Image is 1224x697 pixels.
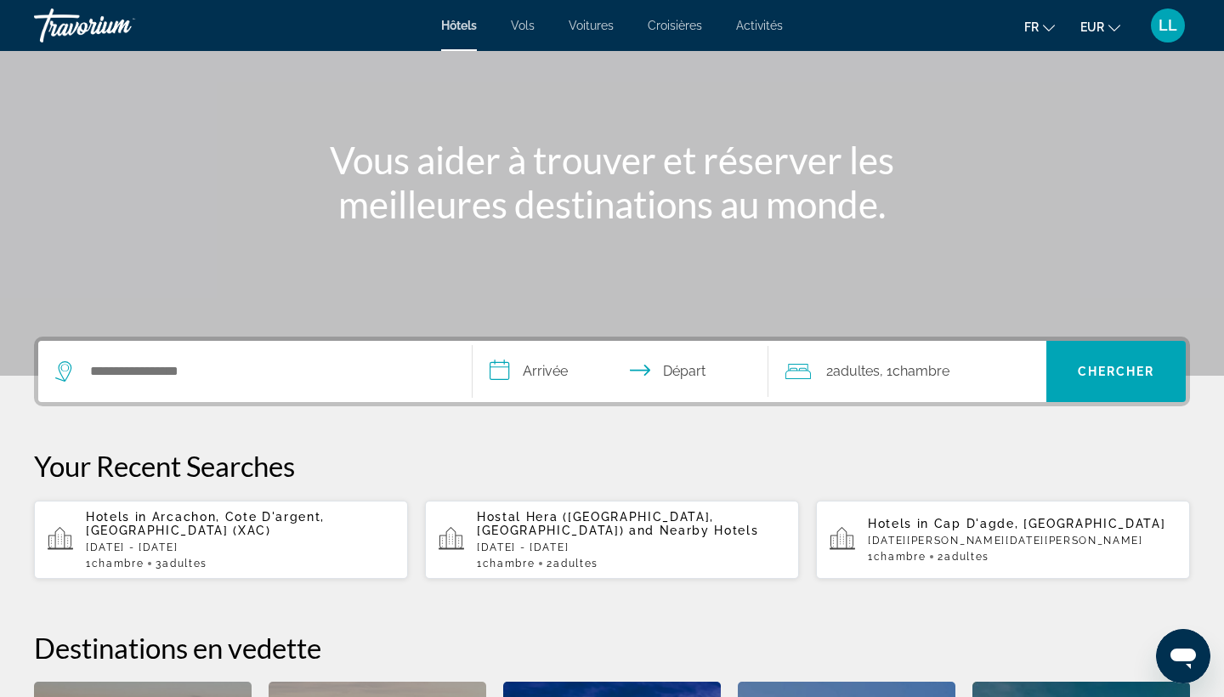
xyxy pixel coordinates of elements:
p: [DATE] - [DATE] [86,541,394,553]
button: Change language [1024,14,1055,39]
button: User Menu [1146,8,1190,43]
a: Voitures [569,19,614,32]
span: Arcachon, Cote D'argent, [GEOGRAPHIC_DATA] (XAC) [86,510,325,537]
button: Hotels in Arcachon, Cote D'argent, [GEOGRAPHIC_DATA] (XAC)[DATE] - [DATE]1Chambre3Adultes [34,500,408,580]
span: 1 [86,558,144,569]
span: Chambre [874,551,926,563]
span: LL [1159,17,1177,34]
span: Hotels in [868,517,929,530]
h2: Destinations en vedette [34,631,1190,665]
p: [DATE][PERSON_NAME][DATE][PERSON_NAME] [868,535,1176,547]
span: Chambre [483,558,535,569]
span: Chercher [1078,365,1155,378]
span: Adultes [553,558,598,569]
span: 2 [547,558,598,569]
input: Search hotel destination [88,359,446,384]
a: Croisières [648,19,702,32]
button: Hotels in Cap D'agde, [GEOGRAPHIC_DATA][DATE][PERSON_NAME][DATE][PERSON_NAME]1Chambre2Adultes [816,500,1190,580]
p: [DATE] - [DATE] [477,541,785,553]
span: Chambre [92,558,144,569]
p: Your Recent Searches [34,449,1190,483]
span: Chambre [892,363,949,379]
button: Hostal Hera ([GEOGRAPHIC_DATA], [GEOGRAPHIC_DATA]) and Nearby Hotels[DATE] - [DATE]1Chambre2Adultes [425,500,799,580]
button: Travelers: 2 adults, 0 children [768,341,1047,402]
span: fr [1024,20,1039,34]
button: Select check in and out date [473,341,768,402]
span: 3 [156,558,207,569]
a: Hôtels [441,19,477,32]
span: Adultes [162,558,207,569]
span: and Nearby Hotels [629,524,759,537]
span: Hostal Hera ([GEOGRAPHIC_DATA], [GEOGRAPHIC_DATA]) [477,510,714,537]
span: 1 [868,551,926,563]
span: , 1 [880,360,949,383]
iframe: Bouton de lancement de la fenêtre de messagerie [1156,629,1210,683]
span: 1 [477,558,535,569]
span: 2 [826,360,880,383]
span: 2 [938,551,989,563]
h1: Vous aider à trouver et réserver les meilleures destinations au monde. [293,138,931,226]
span: Adultes [833,363,880,379]
span: Hotels in [86,510,147,524]
button: Change currency [1080,14,1120,39]
a: Travorium [34,3,204,48]
span: Adultes [944,551,989,563]
a: Vols [511,19,535,32]
div: Search widget [38,341,1186,402]
span: Cap D'agde, [GEOGRAPHIC_DATA] [934,517,1166,530]
a: Activités [736,19,783,32]
button: Search [1046,341,1186,402]
span: EUR [1080,20,1104,34]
